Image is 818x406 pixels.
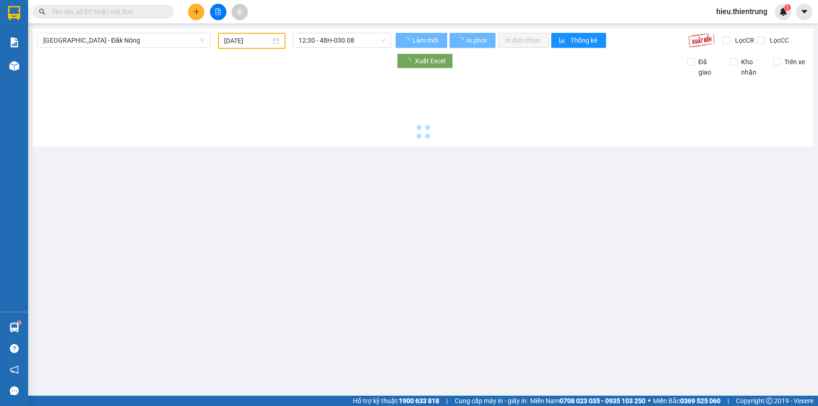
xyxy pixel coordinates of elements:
[396,33,447,48] button: Làm mới
[10,344,19,353] span: question-circle
[403,37,411,44] span: loading
[688,33,715,48] img: 9k=
[224,36,271,46] input: 11/08/2025
[43,33,205,47] span: Hà Nội - Đăk Nông
[680,397,720,405] strong: 0369 525 060
[405,58,415,64] span: loading
[648,399,651,403] span: ⚪️
[415,56,445,66] span: Xuất Excel
[457,37,465,44] span: loading
[236,8,243,15] span: aim
[193,8,200,15] span: plus
[653,396,720,406] span: Miền Bắc
[728,396,729,406] span: |
[560,397,645,405] strong: 0708 023 035 - 0935 103 250
[784,4,791,11] sup: 1
[188,4,204,20] button: plus
[9,38,19,47] img: solution-icon
[9,323,19,332] img: warehouse-icon
[766,35,790,45] span: Lọc CC
[446,396,448,406] span: |
[796,4,812,20] button: caret-down
[570,35,599,45] span: Thống kê
[52,7,162,17] input: Tìm tên, số ĐT hoặc mã đơn
[498,33,549,48] button: In đơn chọn
[9,61,19,71] img: warehouse-icon
[8,6,20,20] img: logo-vxr
[10,386,19,395] span: message
[779,8,788,16] img: icon-new-feature
[737,57,765,77] span: Kho nhận
[399,397,439,405] strong: 1900 633 818
[10,365,19,374] span: notification
[800,8,809,16] span: caret-down
[551,33,606,48] button: bar-chartThống kê
[413,35,440,45] span: Làm mới
[353,396,439,406] span: Hỗ trợ kỹ thuật:
[466,35,488,45] span: In phơi
[530,396,645,406] span: Miền Nam
[18,321,21,324] sup: 1
[299,33,385,47] span: 12:30 - 48H-030.08
[232,4,248,20] button: aim
[780,57,809,67] span: Trên xe
[709,6,775,17] span: hieu.thientrung
[455,396,528,406] span: Cung cấp máy in - giấy in:
[559,37,567,45] span: bar-chart
[786,4,789,11] span: 1
[766,398,773,404] span: copyright
[210,4,226,20] button: file-add
[215,8,221,15] span: file-add
[39,8,45,15] span: search
[397,53,453,68] button: Xuất Excel
[731,35,756,45] span: Lọc CR
[695,57,723,77] span: Đã giao
[450,33,495,48] button: In phơi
